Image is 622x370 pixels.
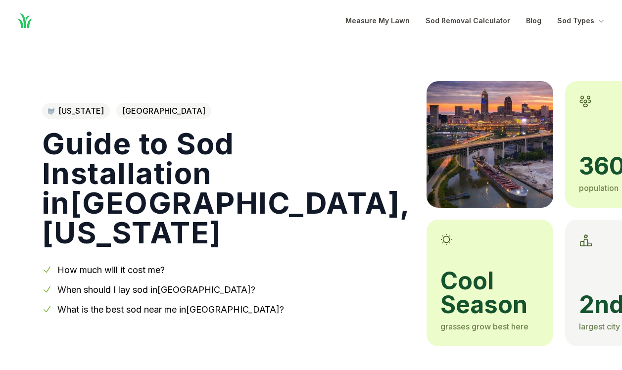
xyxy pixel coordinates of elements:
[440,322,528,331] span: grasses grow best here
[42,129,411,247] h1: Guide to Sod Installation in [GEOGRAPHIC_DATA] , [US_STATE]
[48,108,54,115] img: Ohio state outline
[116,103,211,119] span: [GEOGRAPHIC_DATA]
[427,81,553,208] img: A picture of Cleveland
[57,284,255,295] a: When should I lay sod in[GEOGRAPHIC_DATA]?
[557,15,606,27] button: Sod Types
[440,269,539,317] span: cool season
[526,15,541,27] a: Blog
[42,103,110,119] a: [US_STATE]
[426,15,510,27] a: Sod Removal Calculator
[57,265,165,275] a: How much will it cost me?
[579,183,619,193] span: population
[57,304,284,315] a: What is the best sod near me in[GEOGRAPHIC_DATA]?
[345,15,410,27] a: Measure My Lawn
